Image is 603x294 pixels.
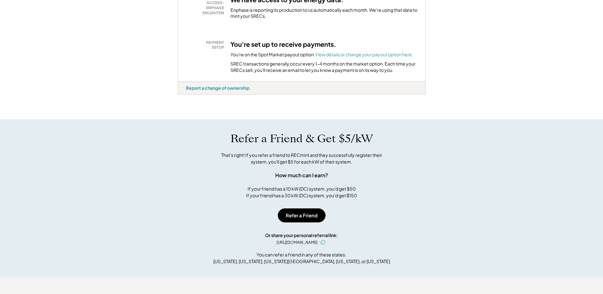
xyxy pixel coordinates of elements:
[230,52,413,58] div: You're on the Spot Market payout option.
[230,7,417,19] div: Enphase is reporting its production to us automatically each month. We're using that data to mint...
[178,94,198,97] div: n8xzslqc - MD 1.5x (BT)
[278,208,325,222] button: Refer a Friend
[275,171,328,179] div: How much can I earn?
[265,232,338,239] div: Or share your personal referral link:
[214,152,389,165] div: That's right! If you refer a friend to RECmint and they successfully register their system, you'l...
[230,132,373,145] h1: Refer a Friend & Get $5/kW
[277,240,318,245] div: [URL][DOMAIN_NAME]
[213,251,390,265] div: You can refer a friend in any of these states: [US_STATE], [US_STATE], [US_STATE][GEOGRAPHIC_DATA...
[246,185,357,199] div: If your friend has a 10 kW (DC) system, you'd get $50 If your friend has a 30 kW (DC) system, you...
[230,61,417,73] div: SREC transactions generally occur every 1-4 months on the market option. Each time your SRECs sel...
[189,40,224,50] div: PAYMENT SETUP
[230,40,336,48] h3: You're set up to receive payments.
[319,239,327,246] button: click to copy
[186,85,250,91] div: Report a change of ownership
[315,52,413,57] a: View details or change your payout option here.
